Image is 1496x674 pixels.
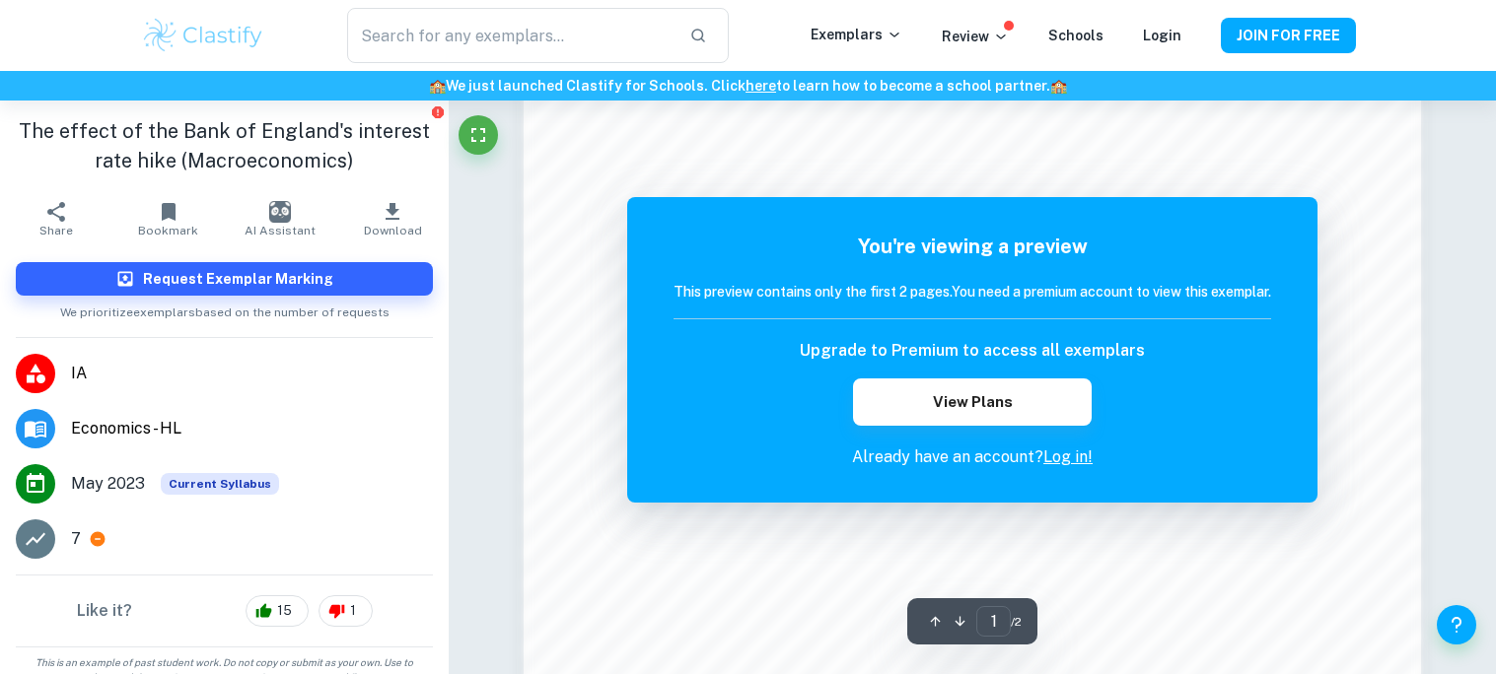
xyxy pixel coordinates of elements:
[16,116,433,175] h1: The effect of the Bank of England's interest rate hike (Macroeconomics)
[39,224,73,237] span: Share
[71,362,433,385] span: IA
[266,601,303,621] span: 15
[674,281,1271,303] h6: This preview contains only the first 2 pages. You need a premium account to view this exemplar.
[1048,28,1104,43] a: Schools
[1143,28,1181,43] a: Login
[60,296,390,321] span: We prioritize exemplars based on the number of requests
[336,191,449,246] button: Download
[141,16,266,55] img: Clastify logo
[429,78,446,94] span: 🏫
[161,473,279,495] div: This exemplar is based on the current syllabus. Feel free to refer to it for inspiration/ideas wh...
[143,268,333,290] h6: Request Exemplar Marking
[364,224,422,237] span: Download
[71,472,145,496] span: May 2023
[942,26,1009,47] p: Review
[138,224,198,237] span: Bookmark
[77,599,132,623] h6: Like it?
[339,601,367,621] span: 1
[746,78,776,94] a: here
[1437,605,1476,644] button: Help and Feedback
[1221,18,1356,53] button: JOIN FOR FREE
[225,191,337,246] button: AI Assistant
[71,417,433,440] span: Economics - HL
[800,339,1145,363] h6: Upgrade to Premium to access all exemplars
[269,201,291,223] img: AI Assistant
[430,104,445,119] button: Report issue
[853,378,1092,426] button: View Plans
[1043,447,1093,466] a: Log in!
[1011,613,1022,631] span: / 2
[1050,78,1067,94] span: 🏫
[246,595,309,627] div: 15
[16,262,433,296] button: Request Exemplar Marking
[347,8,673,63] input: Search for any exemplars...
[319,595,373,627] div: 1
[459,115,498,155] button: Fullscreen
[161,473,279,495] span: Current Syllabus
[245,224,316,237] span: AI Assistant
[4,75,1492,97] h6: We just launched Clastify for Schools. Click to learn how to become a school partner.
[71,527,81,551] p: 7
[811,24,902,45] p: Exemplars
[674,232,1271,261] h5: You're viewing a preview
[674,445,1271,469] p: Already have an account?
[112,191,225,246] button: Bookmark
